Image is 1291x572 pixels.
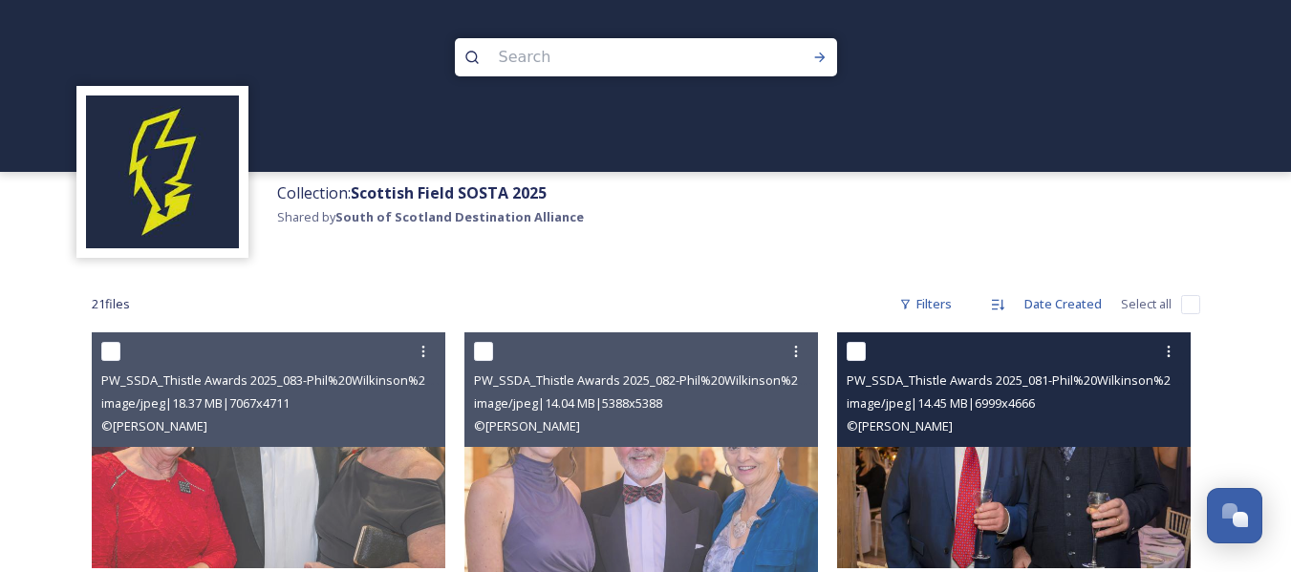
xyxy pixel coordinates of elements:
[847,394,1035,412] span: image/jpeg | 14.45 MB | 6999 x 4666
[474,394,662,412] span: image/jpeg | 14.04 MB | 5388 x 5388
[351,182,547,203] strong: Scottish Field SOSTA 2025
[277,182,547,203] span: Collection:
[847,371,1200,389] span: PW_SSDA_Thistle Awards 2025_081-Phil%20Wilkinson%20.JPG
[837,332,1191,568] img: PW_SSDA_Thistle Awards 2025_081-Phil%20Wilkinson%20.JPG
[1015,286,1111,323] div: Date Created
[101,417,207,434] span: © [PERSON_NAME]
[1207,488,1262,543] button: Open Chat
[277,208,584,225] span: Shared by
[1121,295,1172,313] span: Select all
[86,95,239,248] img: images.jpeg
[101,371,455,389] span: PW_SSDA_Thistle Awards 2025_083-Phil%20Wilkinson%20.JPG
[335,208,584,225] strong: South of Scotland Destination Alliance
[474,371,828,389] span: PW_SSDA_Thistle Awards 2025_082-Phil%20Wilkinson%20.JPG
[92,295,130,313] span: 21 file s
[474,417,580,434] span: © [PERSON_NAME]
[847,417,953,434] span: © [PERSON_NAME]
[101,394,290,412] span: image/jpeg | 18.37 MB | 7067 x 4711
[92,332,445,568] img: PW_SSDA_Thistle Awards 2025_083-Phil%20Wilkinson%20.JPG
[890,286,961,323] div: Filters
[489,36,751,78] input: Search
